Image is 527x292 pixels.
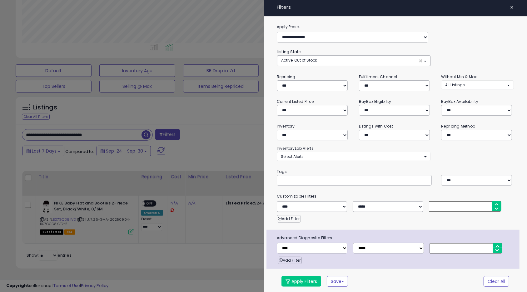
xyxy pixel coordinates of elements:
button: Active, Out of Stock × [277,56,430,66]
button: Clear All [484,276,509,287]
small: Tags [272,168,519,175]
button: Apply Filters [281,276,321,287]
span: Advanced Diagnostic Filters [272,234,520,241]
span: Select Alerts [281,154,304,159]
span: × [419,58,423,64]
small: Without Min & Max [441,74,477,79]
small: BuyBox Availability [441,99,478,104]
small: Repricing Method [441,123,476,129]
small: Listings with Cost [359,123,393,129]
span: Active, Out of Stock [281,58,317,63]
small: Listing State [277,49,301,54]
small: BuyBox Eligibility [359,99,391,104]
button: Add Filter [277,215,301,223]
span: All Listings [445,82,465,88]
h4: Filters [277,5,514,10]
button: Save [327,276,348,287]
button: All Listings [441,80,514,89]
span: × [510,3,514,12]
label: Apply Preset: [272,23,519,30]
small: Repricing [277,74,296,79]
small: Fulfillment Channel [359,74,397,79]
small: InventoryLab Alerts [277,146,314,151]
button: Add Filter [278,257,302,264]
small: Customizable Filters [272,193,519,200]
button: × [507,3,516,12]
button: Select Alerts [277,152,431,161]
small: Inventory [277,123,295,129]
small: Current Listed Price [277,99,314,104]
